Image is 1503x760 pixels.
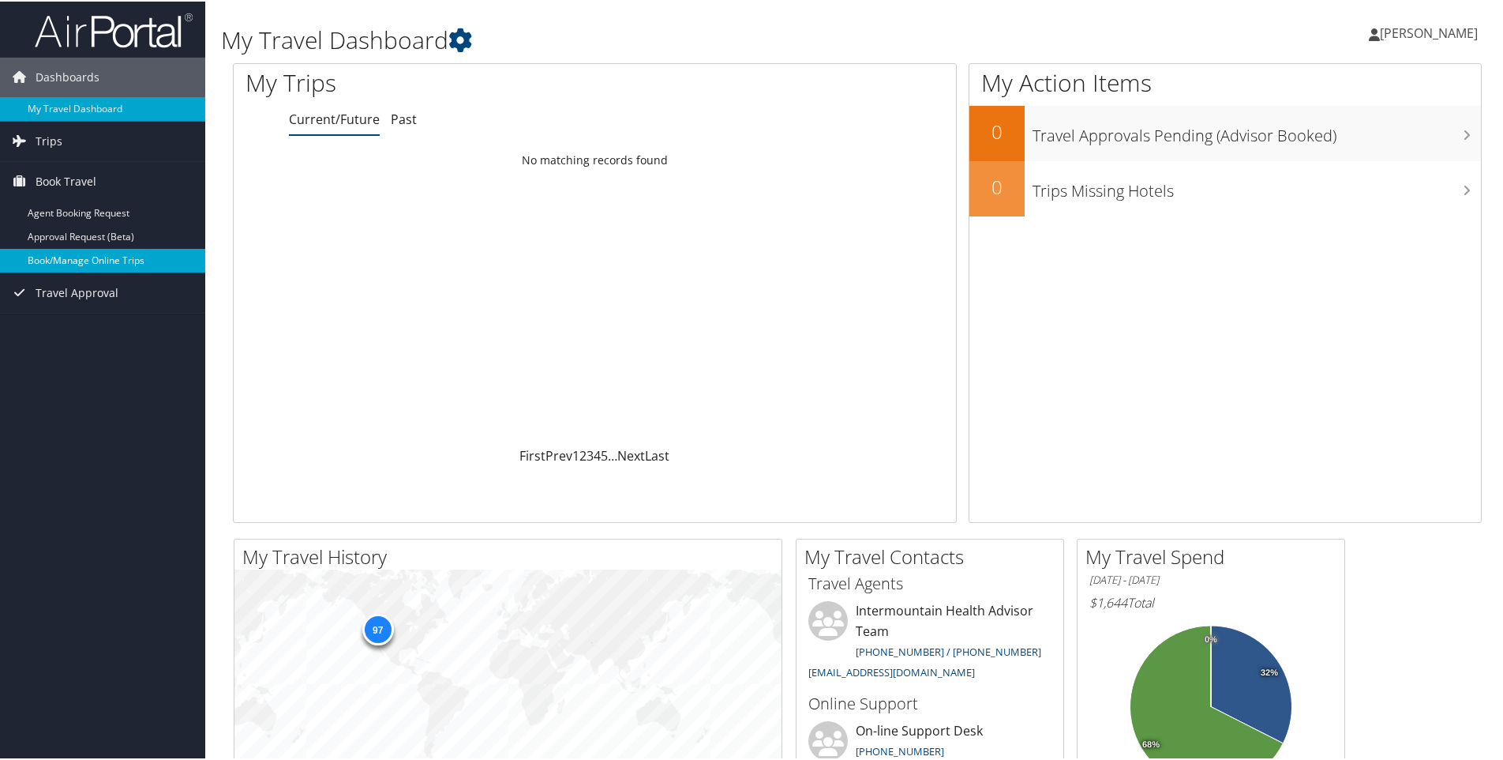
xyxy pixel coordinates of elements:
tspan: 68% [1142,739,1160,748]
h6: [DATE] - [DATE] [1089,571,1332,586]
a: [PHONE_NUMBER] / [PHONE_NUMBER] [856,643,1041,657]
a: Last [645,446,669,463]
a: 4 [594,446,601,463]
a: 1 [572,446,579,463]
span: Travel Approval [36,272,118,311]
img: airportal-logo.png [35,10,193,47]
a: 3 [587,446,594,463]
h2: My Travel Contacts [804,542,1063,569]
a: [PERSON_NAME] [1369,8,1494,55]
a: Next [617,446,645,463]
a: 0Trips Missing Hotels [969,160,1481,215]
h3: Travel Agents [808,571,1051,593]
a: [PHONE_NUMBER] [856,743,944,757]
h1: My Travel Dashboard [221,22,1070,55]
h2: My Travel History [242,542,781,569]
h2: 0 [969,117,1025,144]
h2: My Travel Spend [1085,542,1344,569]
span: Book Travel [36,160,96,200]
span: Trips [36,120,62,160]
td: No matching records found [234,145,956,173]
h6: Total [1089,593,1332,610]
h3: Online Support [808,691,1051,713]
h3: Trips Missing Hotels [1033,171,1481,201]
a: Current/Future [289,109,380,126]
span: Dashboards [36,56,99,96]
a: First [519,446,545,463]
tspan: 32% [1261,667,1278,676]
span: $1,644 [1089,593,1127,610]
h1: My Action Items [969,65,1481,98]
li: Intermountain Health Advisor Team [800,600,1059,684]
a: 2 [579,446,587,463]
a: 5 [601,446,608,463]
h1: My Trips [246,65,643,98]
a: Prev [545,446,572,463]
h2: 0 [969,172,1025,199]
a: [EMAIL_ADDRESS][DOMAIN_NAME] [808,664,975,678]
h3: Travel Approvals Pending (Advisor Booked) [1033,115,1481,145]
a: 0Travel Approvals Pending (Advisor Booked) [969,104,1481,160]
span: [PERSON_NAME] [1380,23,1478,40]
span: … [608,446,617,463]
a: Past [391,109,417,126]
div: 97 [362,612,393,644]
tspan: 0% [1205,634,1217,643]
